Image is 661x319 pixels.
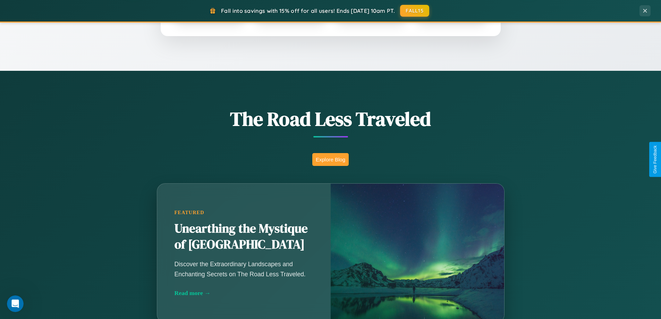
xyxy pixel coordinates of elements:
h1: The Road Less Traveled [122,106,539,132]
h2: Unearthing the Mystique of [GEOGRAPHIC_DATA] [175,221,313,253]
div: Featured [175,210,313,216]
span: Fall into savings with 15% off for all users! Ends [DATE] 10am PT. [221,7,395,14]
div: Read more → [175,289,313,297]
button: Explore Blog [312,153,349,166]
p: Discover the Extraordinary Landscapes and Enchanting Secrets on The Road Less Traveled. [175,259,313,279]
div: Give Feedback [653,145,658,174]
button: FALL15 [400,5,429,17]
iframe: Intercom live chat [7,295,24,312]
